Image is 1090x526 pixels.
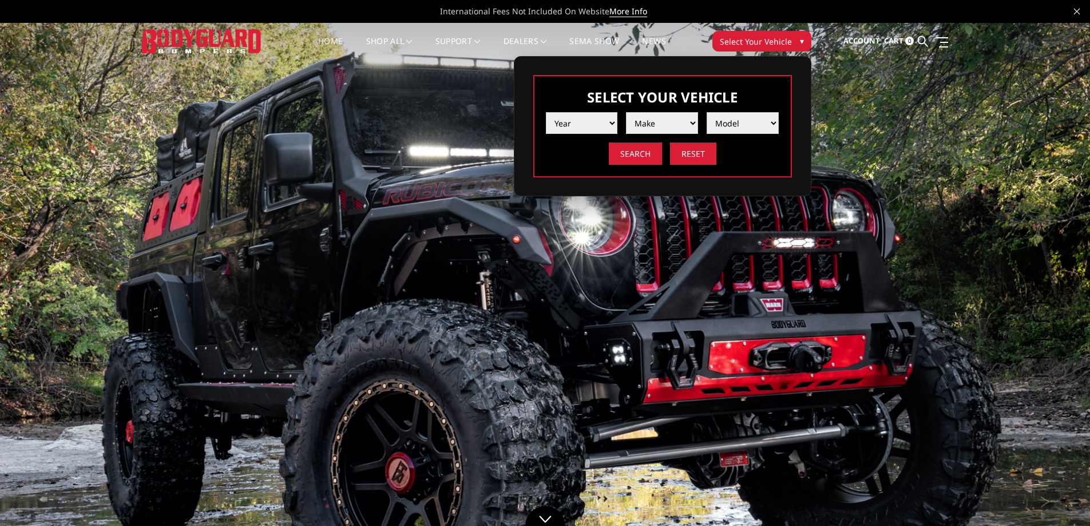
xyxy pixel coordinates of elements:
h3: Select Your Vehicle [546,88,779,106]
button: 3 of 5 [1037,322,1049,340]
a: Support [435,37,481,60]
button: 1 of 5 [1037,285,1049,303]
span: Account [843,35,880,46]
button: 4 of 5 [1037,340,1049,358]
span: Select Your Vehicle [720,35,792,48]
button: 5 of 5 [1037,358,1049,377]
a: More Info [609,6,647,17]
a: Cart 0 [884,26,914,57]
a: Dealers [504,37,547,60]
a: Account [843,26,880,57]
a: SEMA Show [569,37,619,60]
span: ▾ [800,35,804,47]
span: 0 [905,37,914,45]
span: Cart [884,35,903,46]
input: Reset [670,143,716,165]
a: News [642,37,665,60]
a: Click to Down [525,506,565,526]
a: Home [318,37,343,60]
select: Please select the value from list. [626,112,698,134]
input: Search [609,143,662,165]
img: BODYGUARD BUMPERS [142,29,262,53]
button: 2 of 5 [1037,303,1049,322]
a: shop all [366,37,413,60]
select: Please select the value from list. [546,112,618,134]
button: Select Your Vehicle [712,31,811,52]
